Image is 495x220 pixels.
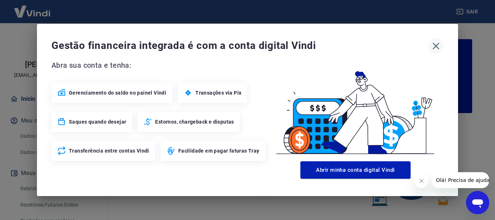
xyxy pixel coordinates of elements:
[51,59,267,71] span: Abra sua conta e tenha:
[300,161,411,179] button: Abrir minha conta digital Vindi
[4,5,61,11] span: Olá! Precisa de ajuda?
[466,191,489,214] iframe: Botão para abrir a janela de mensagens
[178,147,259,154] span: Facilidade em pagar faturas Tray
[267,59,444,158] img: Good Billing
[195,89,241,96] span: Transações via Pix
[69,118,126,125] span: Saques quando desejar
[51,38,428,53] span: Gestão financeira integrada é com a conta digital Vindi
[155,118,234,125] span: Estornos, chargeback e disputas
[69,89,166,96] span: Gerenciamento do saldo no painel Vindi
[69,147,149,154] span: Transferência entre contas Vindi
[414,174,429,188] iframe: Fechar mensagem
[432,172,489,188] iframe: Mensagem da empresa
